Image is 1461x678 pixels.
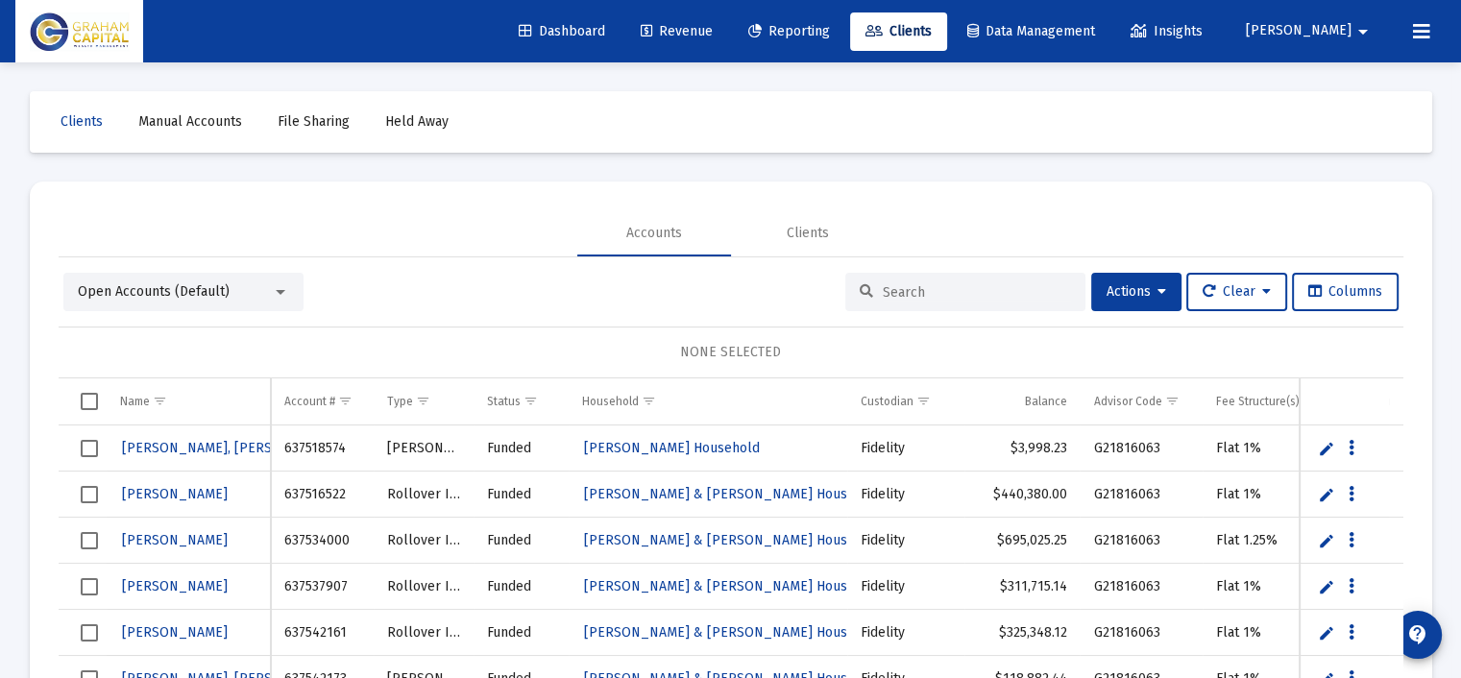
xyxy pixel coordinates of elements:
[964,472,1080,518] td: $440,380.00
[1080,378,1203,424] td: Column Advisor Code
[120,480,230,508] a: [PERSON_NAME]
[1292,273,1399,311] button: Columns
[1203,518,1342,564] td: Flat 1.25%
[584,486,883,502] span: [PERSON_NAME] & [PERSON_NAME] Household
[847,564,964,610] td: Fidelity
[1093,394,1161,409] div: Advisor Code
[385,113,449,130] span: Held Away
[271,610,373,656] td: 637542161
[964,564,1080,610] td: $311,715.14
[748,23,830,39] span: Reporting
[122,578,228,594] span: [PERSON_NAME]
[1318,624,1335,642] a: Edit
[262,103,365,141] a: File Sharing
[81,486,98,503] div: Select row
[120,394,150,409] div: Name
[964,425,1080,472] td: $3,998.23
[74,343,1388,362] div: NONE SELECTED
[416,394,430,408] span: Show filter options for column 'Type'
[847,472,964,518] td: Fidelity
[1203,610,1342,656] td: Flat 1%
[122,532,228,548] span: [PERSON_NAME]
[964,518,1080,564] td: $695,025.25
[1024,394,1066,409] div: Balance
[370,103,464,141] a: Held Away
[81,578,98,595] div: Select row
[1318,532,1335,549] a: Edit
[487,439,555,458] div: Funded
[1203,425,1342,472] td: Flat 1%
[122,440,340,456] span: [PERSON_NAME], [PERSON_NAME]
[120,572,230,600] a: [PERSON_NAME]
[284,394,335,409] div: Account #
[374,378,475,424] td: Column Type
[582,480,885,508] a: [PERSON_NAME] & [PERSON_NAME] Household
[1115,12,1218,51] a: Insights
[1080,425,1203,472] td: G21816063
[120,434,342,462] a: [PERSON_NAME], [PERSON_NAME]
[374,518,475,564] td: Rollover IRA
[374,610,475,656] td: Rollover IRA
[1091,273,1181,311] button: Actions
[78,283,230,300] span: Open Accounts (Default)
[1406,623,1429,646] mat-icon: contact_support
[61,113,103,130] span: Clients
[278,113,350,130] span: File Sharing
[374,564,475,610] td: Rollover IRA
[964,610,1080,656] td: $325,348.12
[374,472,475,518] td: Rollover IRA
[1080,472,1203,518] td: G21816063
[1223,12,1398,50] button: [PERSON_NAME]
[487,577,555,596] div: Funded
[387,394,413,409] div: Type
[584,440,760,456] span: [PERSON_NAME] Household
[1308,283,1382,300] span: Columns
[1318,486,1335,503] a: Edit
[1318,440,1335,457] a: Edit
[271,378,373,424] td: Column Account #
[487,531,555,550] div: Funded
[582,394,639,409] div: Household
[861,394,913,409] div: Custodian
[1203,378,1342,424] td: Column Fee Structure(s)
[271,564,373,610] td: 637537907
[1080,518,1203,564] td: G21816063
[374,425,475,472] td: [PERSON_NAME]
[1318,578,1335,595] a: Edit
[107,378,272,424] td: Column Name
[641,23,713,39] span: Revenue
[487,394,521,409] div: Status
[123,103,257,141] a: Manual Accounts
[916,394,931,408] span: Show filter options for column 'Custodian'
[1351,12,1375,51] mat-icon: arrow_drop_down
[865,23,932,39] span: Clients
[1216,394,1300,409] div: Fee Structure(s)
[952,12,1110,51] a: Data Management
[120,526,230,554] a: [PERSON_NAME]
[45,103,118,141] a: Clients
[81,440,98,457] div: Select row
[584,532,883,548] span: [PERSON_NAME] & [PERSON_NAME] Household
[625,12,728,51] a: Revenue
[81,624,98,642] div: Select row
[1203,564,1342,610] td: Flat 1%
[1107,283,1166,300] span: Actions
[1080,610,1203,656] td: G21816063
[503,12,621,51] a: Dashboard
[847,378,964,424] td: Column Custodian
[847,518,964,564] td: Fidelity
[138,113,242,130] span: Manual Accounts
[964,378,1080,424] td: Column Balance
[81,532,98,549] div: Select row
[122,486,228,502] span: [PERSON_NAME]
[733,12,845,51] a: Reporting
[1246,23,1351,39] span: [PERSON_NAME]
[271,425,373,472] td: 637518574
[519,23,605,39] span: Dashboard
[787,224,829,243] div: Clients
[120,618,230,646] a: [PERSON_NAME]
[582,526,885,554] a: [PERSON_NAME] & [PERSON_NAME] Household
[153,394,167,408] span: Show filter options for column 'Name'
[584,624,883,641] span: [PERSON_NAME] & [PERSON_NAME] Household
[626,224,682,243] div: Accounts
